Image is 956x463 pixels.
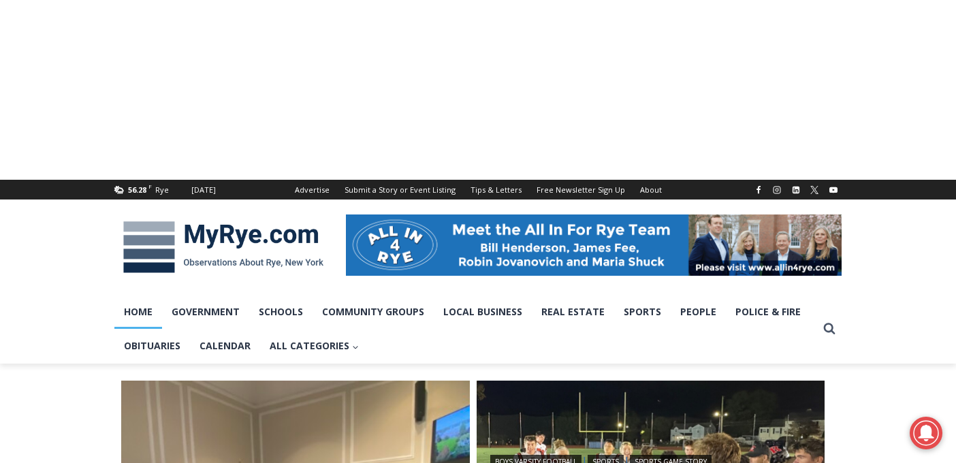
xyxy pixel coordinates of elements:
[671,295,726,329] a: People
[633,180,669,199] a: About
[313,295,434,329] a: Community Groups
[346,214,842,276] img: All in for Rye
[114,295,162,329] a: Home
[270,338,359,353] span: All Categories
[128,185,146,195] span: 56.28
[817,317,842,341] button: View Search Form
[806,182,823,198] a: X
[463,180,529,199] a: Tips & Letters
[532,295,614,329] a: Real Estate
[529,180,633,199] a: Free Newsletter Sign Up
[287,180,669,199] nav: Secondary Navigation
[249,295,313,329] a: Schools
[614,295,671,329] a: Sports
[434,295,532,329] a: Local Business
[191,184,216,196] div: [DATE]
[155,184,169,196] div: Rye
[260,329,368,363] a: All Categories
[114,329,190,363] a: Obituaries
[287,180,337,199] a: Advertise
[825,182,842,198] a: YouTube
[337,180,463,199] a: Submit a Story or Event Listing
[726,295,810,329] a: Police & Fire
[190,329,260,363] a: Calendar
[769,182,785,198] a: Instagram
[162,295,249,329] a: Government
[114,295,817,364] nav: Primary Navigation
[114,212,332,283] img: MyRye.com
[788,182,804,198] a: Linkedin
[750,182,767,198] a: Facebook
[148,182,152,190] span: F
